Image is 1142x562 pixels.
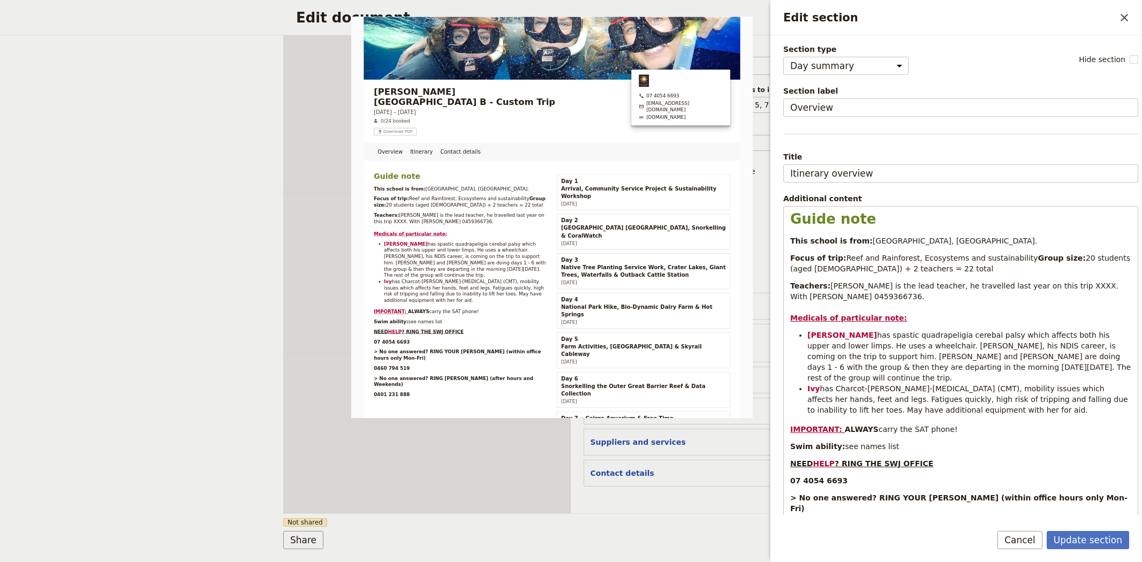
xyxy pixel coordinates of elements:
[783,86,1138,96] span: Section label
[790,425,842,434] strong: IMPORTANT:
[790,493,1128,513] strong: > No one answered? RING YOUR [PERSON_NAME] (within office hours only Mon-Fri)
[790,442,845,451] strong: Swim ability:
[783,193,1138,204] div: Additional content
[790,237,873,245] strong: This school is from:
[296,10,830,26] h2: Edit document
[790,254,846,262] strong: Focus of trip:
[835,459,933,468] strong: ? RING THE SWJ OFFICE
[873,237,1038,245] span: [GEOGRAPHIC_DATA], [GEOGRAPHIC_DATA].
[783,164,1138,183] input: Title
[807,331,877,339] strong: [PERSON_NAME]
[845,425,879,434] strong: ALWAYS
[283,531,323,549] button: Share
[742,100,787,110] button: Days to include​Clear input
[783,10,1115,26] h2: Edit section
[790,459,813,468] strong: NEED
[845,442,899,451] span: see names list
[807,384,820,393] strong: Ivy
[1115,9,1133,27] button: Close drawer
[997,531,1042,549] button: Cancel
[1047,531,1129,549] button: Update section
[1079,54,1125,65] span: Hide section
[790,282,830,290] strong: Teachers:
[807,384,1130,414] span: has Charcot-[PERSON_NAME]-[MEDICAL_DATA] (CMT), mobility issues which affects her hands, feet and...
[783,151,1138,162] span: Title
[783,44,909,55] span: Section type
[783,98,1138,117] input: Section label
[1038,254,1086,262] strong: Group size:
[790,476,848,485] strong: 07 4054 6693
[879,425,958,434] span: carry the SAT phone!
[807,331,1133,382] span: has spastic quadrapeligia cerebal palsy which affects both his upper and lower limps. He uses a w...
[783,57,909,75] select: Section type
[846,254,1038,262] span: Reef and Rainforest, Ecosystems and sustainability
[283,518,327,527] span: Not shared
[790,282,1121,301] span: [PERSON_NAME] is the lead teacher, he travelled last year on this trip XXXX. With [PERSON_NAME] 0...
[591,468,654,479] button: Contact details
[790,314,907,322] strong: Medicals of particular note:
[591,437,686,447] button: Suppliers and services
[790,211,876,227] span: Guide note
[813,459,834,468] strong: HELP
